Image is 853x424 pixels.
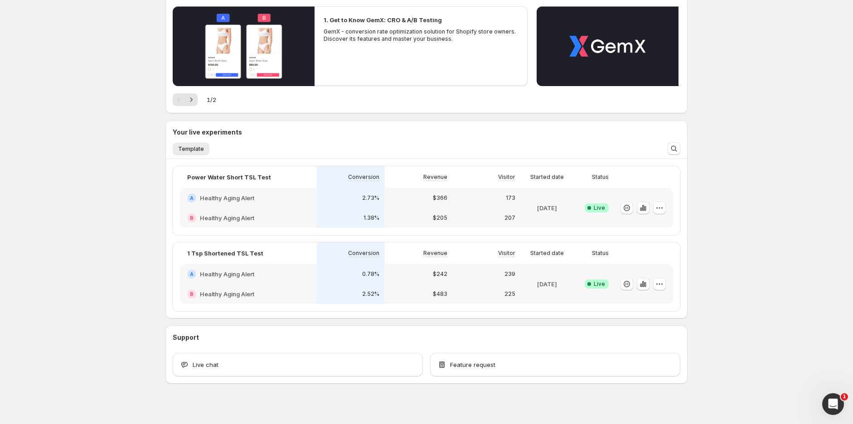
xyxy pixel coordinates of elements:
[433,194,447,202] p: $366
[433,214,447,222] p: $205
[190,195,194,201] h2: A
[504,270,515,278] p: 239
[362,194,379,202] p: 2.73%
[363,214,379,222] p: 1.38%
[193,360,218,369] span: Live chat
[200,193,254,202] h2: Healthy Aging Alert
[504,290,515,298] p: 225
[668,142,680,155] button: Search and filter results
[200,213,254,222] h2: Healthy Aging Alert
[173,333,199,342] h3: Support
[537,279,557,289] p: [DATE]
[178,145,204,153] span: Template
[537,6,679,86] button: Play video
[348,173,379,181] p: Conversion
[450,360,495,369] span: Feature request
[423,173,447,181] p: Revenue
[592,250,609,257] p: Status
[594,280,605,288] span: Live
[423,250,447,257] p: Revenue
[498,173,515,181] p: Visitor
[822,393,844,415] iframe: Intercom live chat
[433,270,447,278] p: $242
[173,128,242,137] h3: Your live experiments
[207,95,216,104] span: 1 / 2
[200,270,254,279] h2: Healthy Aging Alert
[187,249,263,258] p: 1 Tsp Shortened TSL Test
[187,173,271,182] p: Power Water Short TSL Test
[530,250,564,257] p: Started date
[506,194,515,202] p: 173
[537,203,557,212] p: [DATE]
[324,28,519,43] p: GemX - conversion rate optimization solution for Shopify store owners. Discover its features and ...
[841,393,848,400] span: 1
[530,173,564,181] p: Started date
[498,250,515,257] p: Visitor
[592,173,609,181] p: Status
[200,289,254,299] h2: Healthy Aging Alert
[185,93,198,106] button: Next
[594,204,605,212] span: Live
[348,250,379,257] p: Conversion
[324,15,442,24] h2: 1. Get to Know GemX: CRO & A/B Testing
[190,271,194,277] h2: A
[173,6,315,86] button: Play video
[504,214,515,222] p: 207
[173,93,198,106] nav: Pagination
[362,270,379,278] p: 0.78%
[362,290,379,298] p: 2.52%
[433,290,447,298] p: $483
[190,291,194,297] h2: B
[190,215,194,221] h2: B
